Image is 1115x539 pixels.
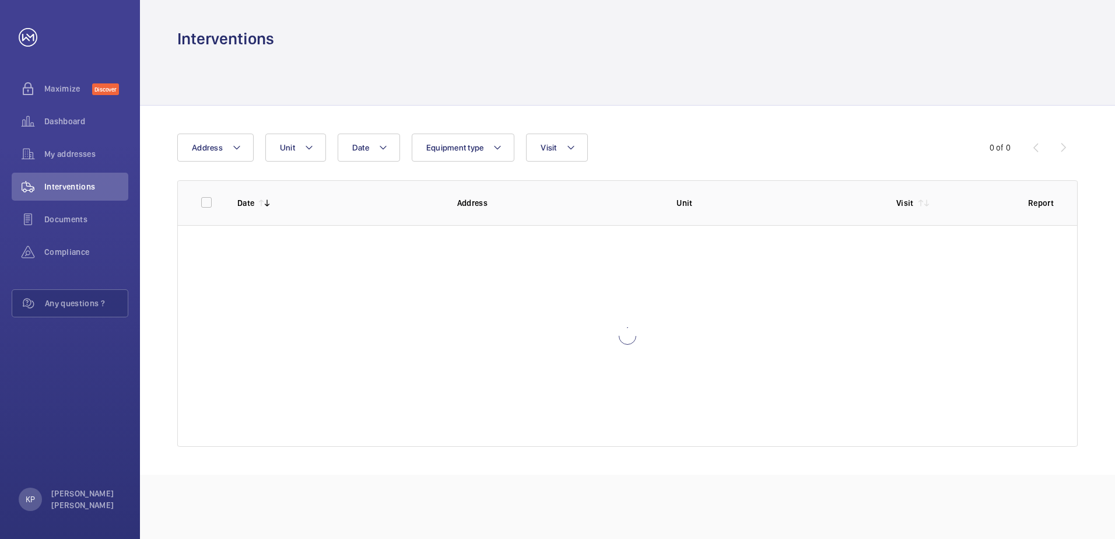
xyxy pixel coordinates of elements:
span: Any questions ? [45,297,128,309]
span: Interventions [44,181,128,192]
span: Unit [280,143,295,152]
h1: Interventions [177,28,274,50]
button: Date [338,134,400,162]
span: My addresses [44,148,128,160]
button: Unit [265,134,326,162]
span: Dashboard [44,116,128,127]
p: [PERSON_NAME] [PERSON_NAME] [51,488,121,511]
button: Equipment type [412,134,515,162]
span: Compliance [44,246,128,258]
span: Address [192,143,223,152]
span: Equipment type [426,143,484,152]
button: Address [177,134,254,162]
button: Visit [526,134,587,162]
span: Maximize [44,83,92,94]
p: Unit [676,197,878,209]
p: Visit [896,197,914,209]
p: Date [237,197,254,209]
p: Address [457,197,658,209]
span: Documents [44,213,128,225]
p: Report [1028,197,1054,209]
span: Date [352,143,369,152]
span: Discover [92,83,119,95]
div: 0 of 0 [990,142,1011,153]
p: KP [26,494,35,505]
span: Visit [541,143,556,152]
